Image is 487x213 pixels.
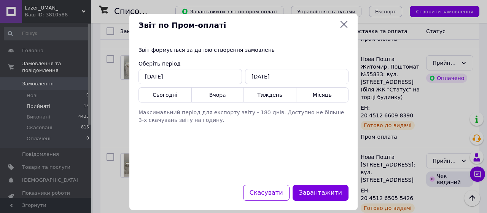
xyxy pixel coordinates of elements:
button: Місяць [296,88,349,102]
button: Скасувати [243,185,290,201]
button: Вчора [192,88,244,102]
span: Звіт по Пром-оплаті [138,20,336,31]
button: Сьогодні [139,88,191,102]
button: Тиждень [244,88,296,102]
div: Звіт формується за датою створення замовлень [138,46,349,54]
button: Завантажити [293,185,349,201]
span: Максимальний період для експорту звіту - 180 днів. Доступно не більше 3-х скачувань звіту на годину. [138,109,344,123]
div: Оберіть період [138,60,349,67]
